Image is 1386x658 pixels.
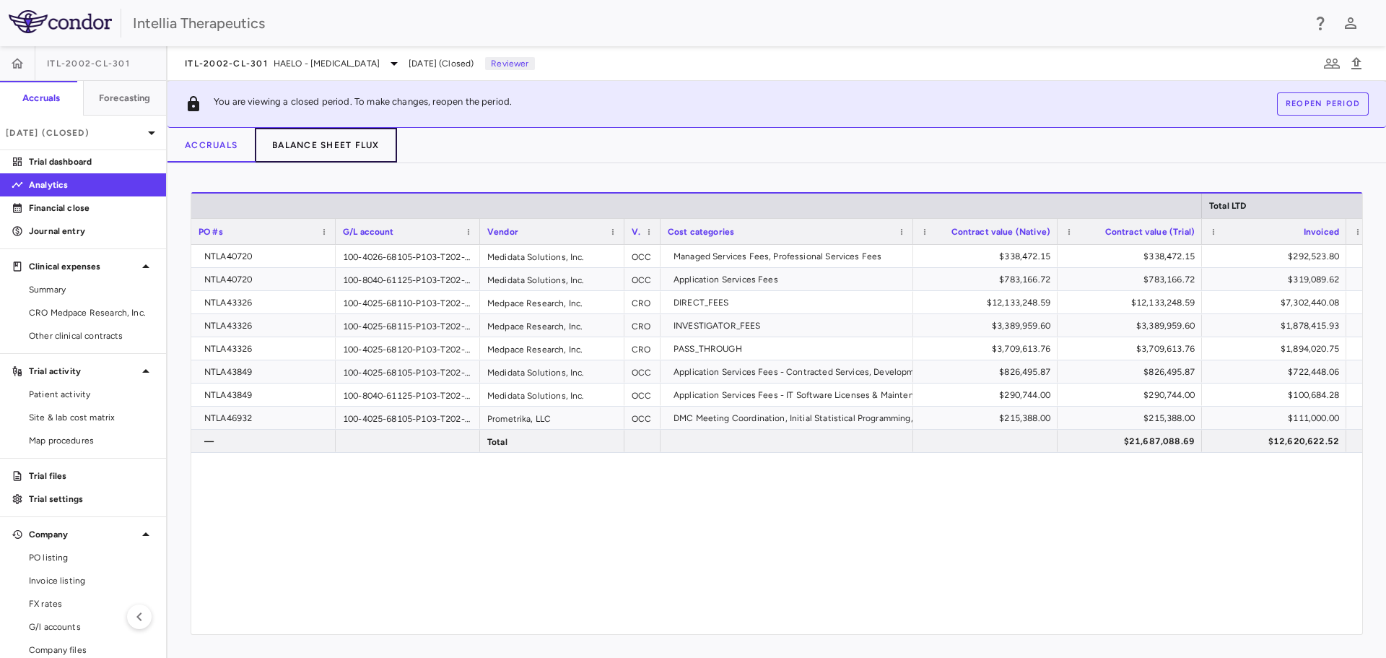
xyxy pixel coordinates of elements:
[1071,245,1195,268] div: $338,472.15
[1215,430,1339,453] div: $12,620,622.52
[1215,314,1339,337] div: $1,878,415.93
[480,268,624,290] div: Medidata Solutions, Inc.
[204,245,328,268] div: NTLA40720
[204,268,328,291] div: NTLA40720
[9,10,112,33] img: logo-full-SnFGN8VE.png
[133,12,1302,34] div: Intellia Therapeutics
[1071,314,1195,337] div: $3,389,959.60
[674,384,933,407] div: Application Services Fees - IT Software Licenses & Maintenance
[29,574,154,587] span: Invoice listing
[29,597,154,610] span: FX rates
[204,337,328,360] div: NTLA43326
[336,384,480,406] div: 100-8040-61125-P103-T202-000-F000-F0000-F00000
[674,291,906,314] div: DIRECT_FEES
[926,360,1050,384] div: $826,495.87
[624,360,661,383] div: OCC
[1071,384,1195,407] div: $290,744.00
[29,434,154,447] span: Map procedures
[199,227,223,237] span: PO #s
[632,227,640,237] span: Vendor type
[674,337,906,360] div: PASS_THROUGH
[214,95,512,113] p: You are viewing a closed period. To make changes, reopen the period.
[29,388,154,401] span: Patient activity
[29,329,154,342] span: Other clinical contracts
[204,384,328,407] div: NTLA43849
[624,407,661,429] div: OCC
[336,291,480,313] div: 100-4025-68110-P103-T202-000-F000-F0000-CLN001
[926,314,1050,337] div: $3,389,959.60
[185,58,268,69] span: ITL-2002-CL-301
[480,245,624,267] div: Medidata Solutions, Inc.
[29,306,154,319] span: CRO Medpace Research, Inc.
[926,291,1050,314] div: $12,133,248.59
[29,493,154,506] p: Trial settings
[926,407,1050,430] div: $215,388.00
[204,314,328,337] div: NTLA43326
[624,268,661,290] div: OCC
[1071,407,1195,430] div: $215,388.00
[29,260,137,273] p: Clinical expenses
[1215,337,1339,360] div: $1,894,020.75
[336,407,480,429] div: 100-4025-68105-P103-T202-000-F000-F0000-CLN009
[336,245,480,267] div: 100-4026-68105-P103-T202-000-F000-F0000-CLN007
[668,227,734,237] span: Cost categories
[480,360,624,383] div: Medidata Solutions, Inc.
[951,227,1050,237] span: Contract value (Native)
[29,202,154,215] p: Financial close
[1215,384,1339,407] div: $100,684.28
[1071,337,1195,360] div: $3,709,613.76
[29,155,154,168] p: Trial dashboard
[29,411,154,424] span: Site & lab cost matrix
[1304,227,1339,237] span: Invoiced
[1071,430,1195,453] div: $21,687,088.69
[336,268,480,290] div: 100-8040-61125-P103-T202-000-F000-F0000-F00000
[1215,360,1339,384] div: $722,448.06
[29,620,154,633] span: G/l accounts
[480,337,624,360] div: Medpace Research, Inc.
[485,57,534,70] p: Reviewer
[204,291,328,314] div: NTLA43326
[926,337,1050,360] div: $3,709,613.76
[1209,201,1246,211] span: Total LTD
[29,551,154,564] span: PO listing
[255,128,397,163] button: Balance Sheet Flux
[1277,92,1369,116] button: Reopen period
[29,644,154,657] span: Company files
[167,128,255,163] button: Accruals
[336,337,480,360] div: 100-4025-68120-P103-T202-000-F000-F0000-CLN003
[6,126,143,139] p: [DATE] (Closed)
[926,268,1050,291] div: $783,166.72
[204,407,328,430] div: NTLA46932
[624,337,661,360] div: CRO
[204,360,328,384] div: NTLA43849
[29,283,154,296] span: Summary
[29,469,154,482] p: Trial files
[22,92,60,105] h6: Accruals
[624,314,661,337] div: CRO
[29,528,137,541] p: Company
[47,58,130,69] span: ITL-2002-CL-301
[29,178,154,191] p: Analytics
[480,384,624,406] div: Medidata Solutions, Inc.
[480,430,624,452] div: Total
[674,314,906,337] div: INVESTIGATOR_FEES
[1071,268,1195,291] div: $783,166.72
[274,57,380,70] span: HAELO - [MEDICAL_DATA]
[926,245,1050,268] div: $338,472.15
[409,57,474,70] span: [DATE] (Closed)
[674,268,906,291] div: Application Services Fees
[624,291,661,313] div: CRO
[1215,245,1339,268] div: $292,523.80
[99,92,151,105] h6: Forecasting
[1215,268,1339,291] div: $319,089.62
[674,245,906,268] div: Managed Services Fees, Professional Services Fees
[624,245,661,267] div: OCC
[336,360,480,383] div: 100-4025-68105-P103-T202-000-F000-F0000-CLN007
[343,227,394,237] span: G/L account
[336,314,480,337] div: 100-4025-68115-P103-T202-000-F000-F0000-CLN002
[674,360,1319,384] div: Application Services Fees - Contracted Services, Development Operations, Device Services Fees, Ot...
[29,365,137,378] p: Trial activity
[480,314,624,337] div: Medpace Research, Inc.
[1071,291,1195,314] div: $12,133,248.59
[480,407,624,429] div: Prometrika, LLC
